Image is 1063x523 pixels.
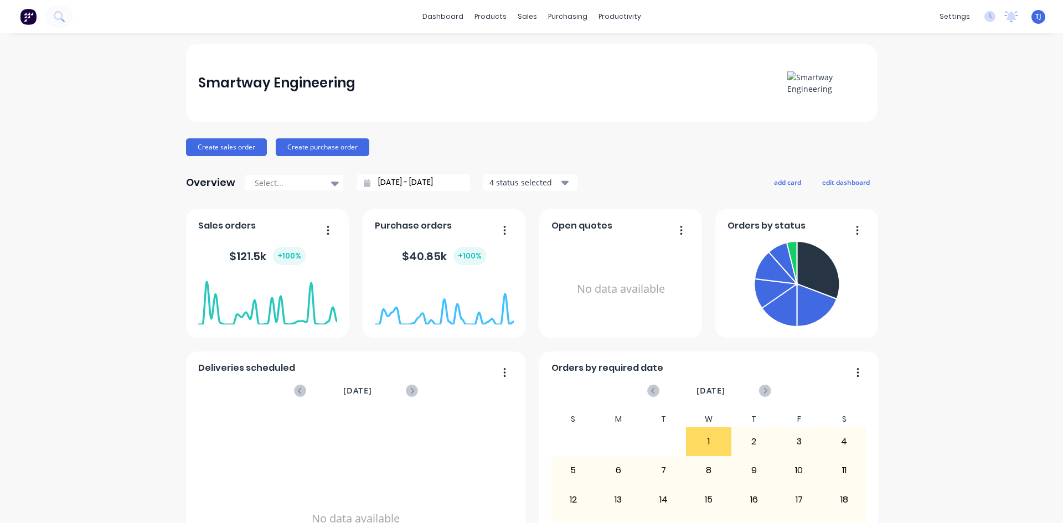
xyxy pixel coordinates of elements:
div: $ 40.85k [402,247,486,265]
span: Orders by required date [551,361,663,375]
div: No data available [551,237,690,341]
img: Smartway Engineering [787,71,865,95]
div: T [641,411,687,427]
div: 4 [822,428,866,455]
span: TJ [1035,12,1041,22]
div: + 100 % [453,247,486,265]
span: Orders by status [727,219,806,232]
button: Create sales order [186,138,267,156]
div: 11 [822,457,866,484]
a: dashboard [417,8,469,25]
div: 18 [822,486,866,514]
div: 7 [642,457,686,484]
span: Purchase orders [375,219,452,232]
div: products [469,8,512,25]
img: Factory [20,8,37,25]
div: $ 121.5k [229,247,306,265]
div: F [776,411,822,427]
div: 9 [732,457,776,484]
div: 14 [642,486,686,514]
div: 1 [687,428,731,455]
div: settings [934,8,976,25]
span: [DATE] [343,385,372,397]
div: 3 [777,428,821,455]
button: edit dashboard [815,175,877,189]
div: T [731,411,777,427]
div: 13 [596,486,641,514]
span: Sales orders [198,219,256,232]
div: Smartway Engineering [198,72,355,94]
div: 17 [777,486,821,514]
div: 5 [551,457,596,484]
span: [DATE] [696,385,725,397]
div: S [822,411,867,427]
div: W [686,411,731,427]
button: Create purchase order [276,138,369,156]
span: Open quotes [551,219,612,232]
div: Overview [186,172,235,194]
div: M [596,411,641,427]
div: S [551,411,596,427]
button: 4 status selected [483,174,577,191]
button: add card [767,175,808,189]
div: 8 [687,457,731,484]
div: purchasing [543,8,593,25]
div: sales [512,8,543,25]
div: 10 [777,457,821,484]
div: + 100 % [273,247,306,265]
div: 4 status selected [489,177,559,188]
div: 2 [732,428,776,455]
div: 6 [596,457,641,484]
div: 16 [732,486,776,514]
div: 15 [687,486,731,514]
div: productivity [593,8,647,25]
div: 12 [551,486,596,514]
